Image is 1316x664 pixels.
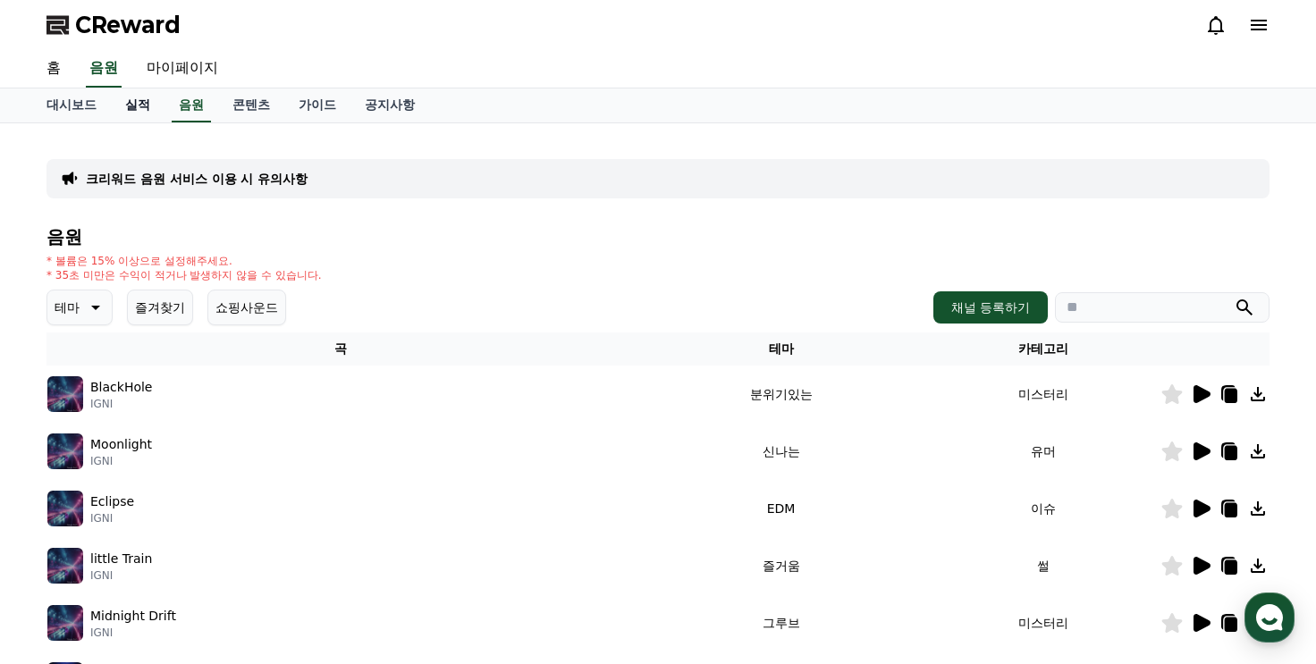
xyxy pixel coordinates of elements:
td: 썰 [926,537,1160,594]
a: 공지사항 [350,88,429,122]
td: 분위기있는 [636,366,926,423]
button: 테마 [46,290,113,325]
a: 음원 [172,88,211,122]
p: * 볼륨은 15% 이상으로 설정해주세요. [46,254,322,268]
a: 실적 [111,88,164,122]
span: CReward [75,11,181,39]
p: IGNI [90,397,152,411]
th: 카테고리 [926,332,1160,366]
button: 채널 등록하기 [933,291,1048,324]
td: 이슈 [926,480,1160,537]
span: 대화 [164,543,185,558]
a: 대시보드 [32,88,111,122]
img: music [47,433,83,469]
a: 홈 [5,516,118,560]
a: CReward [46,11,181,39]
a: 대화 [118,516,231,560]
img: music [47,491,83,526]
p: Moonlight [90,435,152,454]
span: 홈 [56,542,67,557]
img: music [47,376,83,412]
a: 크리워드 음원 서비스 이용 시 유의사항 [86,170,308,188]
img: music [47,605,83,641]
p: * 35초 미만은 수익이 적거나 발생하지 않을 수 있습니다. [46,268,322,282]
img: music [47,548,83,584]
p: little Train [90,550,152,568]
a: 설정 [231,516,343,560]
h4: 음원 [46,227,1270,247]
td: 유머 [926,423,1160,480]
a: 음원 [86,50,122,88]
td: 미스터리 [926,366,1160,423]
th: 테마 [636,332,926,366]
button: 즐겨찾기 [127,290,193,325]
p: Midnight Drift [90,607,176,626]
p: IGNI [90,568,152,583]
a: 콘텐츠 [218,88,284,122]
p: IGNI [90,511,134,525]
p: IGNI [90,626,176,640]
td: 즐거움 [636,537,926,594]
td: 그루브 [636,594,926,651]
td: EDM [636,480,926,537]
th: 곡 [46,332,636,366]
p: IGNI [90,454,152,468]
p: BlackHole [90,378,152,397]
span: 설정 [276,542,298,557]
a: 홈 [32,50,75,88]
p: Eclipse [90,492,134,511]
a: 마이페이지 [132,50,232,88]
p: 테마 [55,295,80,320]
td: 미스터리 [926,594,1160,651]
td: 신나는 [636,423,926,480]
button: 쇼핑사운드 [207,290,286,325]
a: 가이드 [284,88,350,122]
